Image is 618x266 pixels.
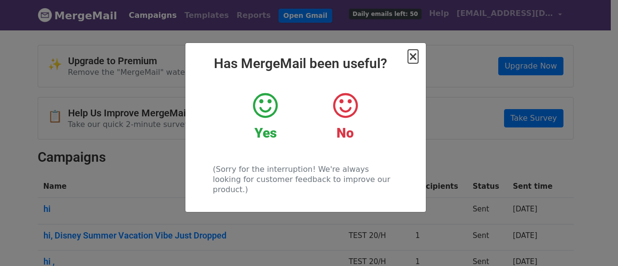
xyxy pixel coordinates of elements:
[570,220,618,266] iframe: Chat Widget
[254,125,277,141] strong: Yes
[408,51,418,62] button: Close
[213,164,398,195] p: (Sorry for the interruption! We're always looking for customer feedback to improve our product.)
[337,125,354,141] strong: No
[193,56,418,72] h2: Has MergeMail been useful?
[233,91,298,141] a: Yes
[408,50,418,63] span: ×
[570,220,618,266] div: Widget de chat
[312,91,378,141] a: No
